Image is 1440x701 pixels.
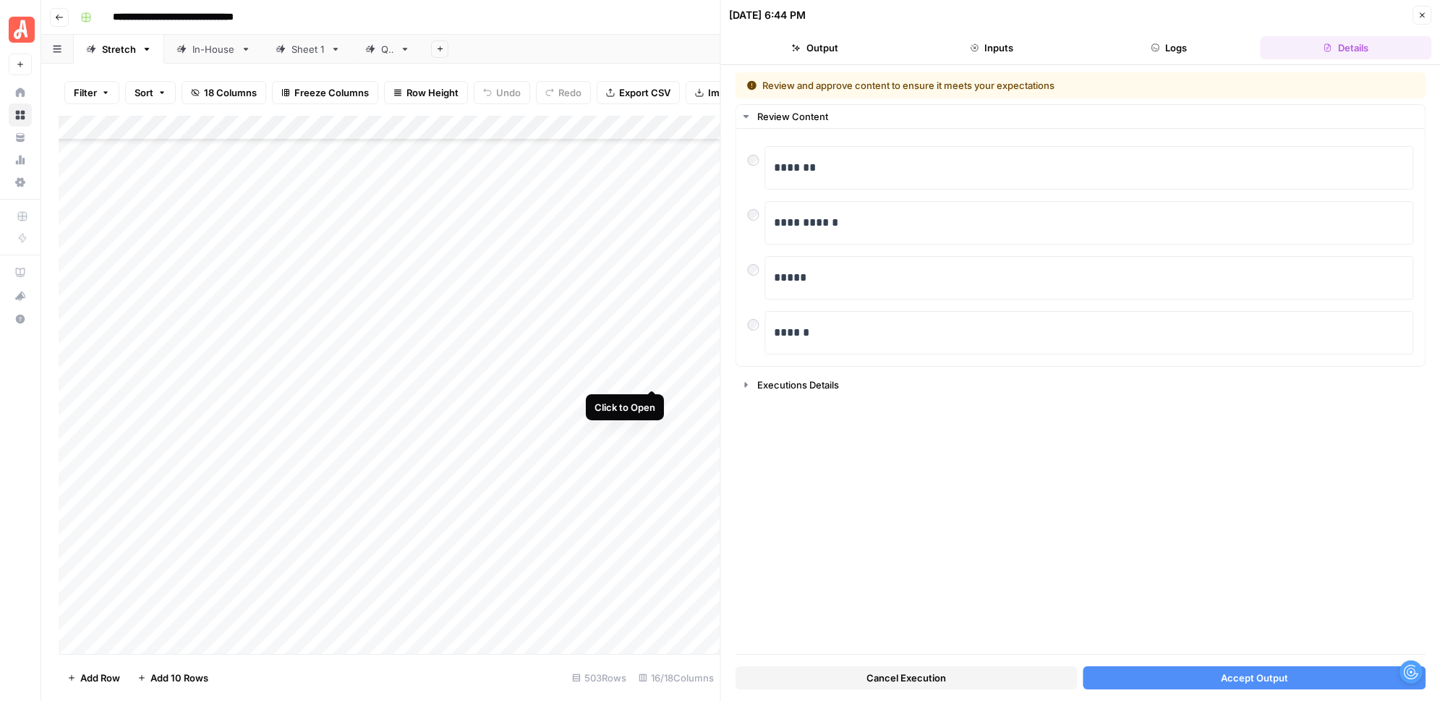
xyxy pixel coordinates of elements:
button: Workspace: Angi [9,12,32,48]
span: Sort [135,85,153,100]
button: Filter [64,81,119,104]
button: 18 Columns [182,81,266,104]
div: Review and approve content to ensure it meets your expectations [747,78,1235,93]
button: Export CSV [597,81,680,104]
a: Browse [9,103,32,127]
div: In-House [192,42,235,56]
span: Add 10 Rows [150,671,208,685]
button: Import CSV [686,81,770,104]
a: Sheet 1 [263,35,353,64]
button: Accept Output [1083,666,1426,689]
a: Stretch [74,35,164,64]
div: [DATE] 6:44 PM [730,8,806,22]
span: Accept Output [1221,671,1288,685]
button: Row Height [384,81,468,104]
div: Stretch [102,42,136,56]
button: Review Content [736,105,1426,128]
button: Freeze Columns [272,81,378,104]
img: Angi Logo [9,17,35,43]
div: Review Content [758,109,1417,124]
button: Add 10 Rows [129,666,217,689]
button: Logs [1083,36,1255,59]
div: Executions Details [758,378,1417,392]
span: Freeze Columns [294,85,369,100]
div: Click to Open [595,400,655,415]
span: Undo [496,85,521,100]
a: QA [353,35,422,64]
div: 16/18 Columns [633,666,720,689]
div: Review Content [736,129,1426,366]
a: Settings [9,171,32,194]
span: Import CSV [708,85,760,100]
button: Sort [125,81,176,104]
div: What's new? [9,285,31,307]
span: Redo [558,85,581,100]
div: 503 Rows [566,666,633,689]
a: AirOps Academy [9,261,32,284]
a: Usage [9,148,32,171]
button: Cancel Execution [736,666,1078,689]
a: Home [9,81,32,104]
button: Undo [474,81,530,104]
span: Filter [74,85,97,100]
span: Row Height [406,85,459,100]
button: Executions Details [736,373,1426,396]
span: 18 Columns [204,85,257,100]
a: Your Data [9,126,32,149]
a: In-House [164,35,263,64]
span: Cancel Execution [866,671,946,685]
button: Redo [536,81,591,104]
button: Output [730,36,901,59]
div: Sheet 1 [291,42,325,56]
button: Add Row [59,666,129,689]
div: QA [381,42,394,56]
span: Export CSV [619,85,670,100]
span: Add Row [80,671,120,685]
button: Details [1260,36,1431,59]
button: What's new? [9,284,32,307]
button: Help + Support [9,307,32,331]
button: Inputs [906,36,1078,59]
